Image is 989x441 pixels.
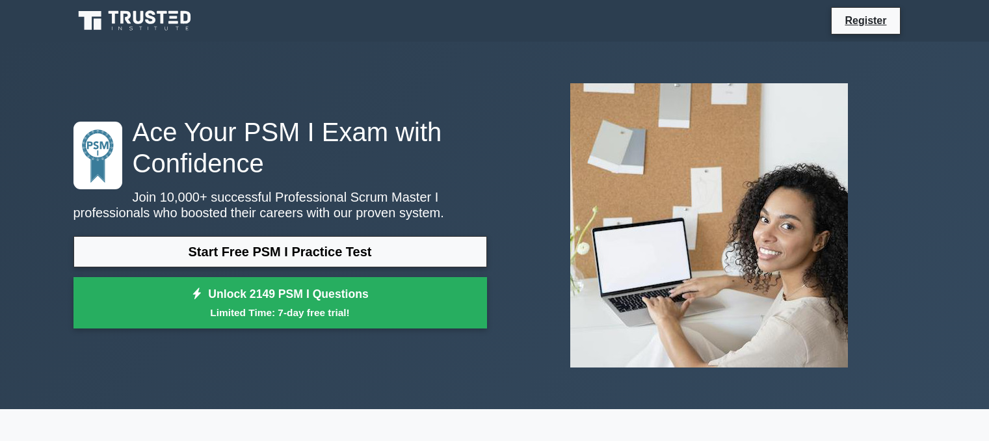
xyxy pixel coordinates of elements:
p: Join 10,000+ successful Professional Scrum Master I professionals who boosted their careers with ... [73,189,487,220]
small: Limited Time: 7-day free trial! [90,305,471,320]
a: Start Free PSM I Practice Test [73,236,487,267]
a: Register [837,12,894,29]
h1: Ace Your PSM I Exam with Confidence [73,116,487,179]
a: Unlock 2149 PSM I QuestionsLimited Time: 7-day free trial! [73,277,487,329]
